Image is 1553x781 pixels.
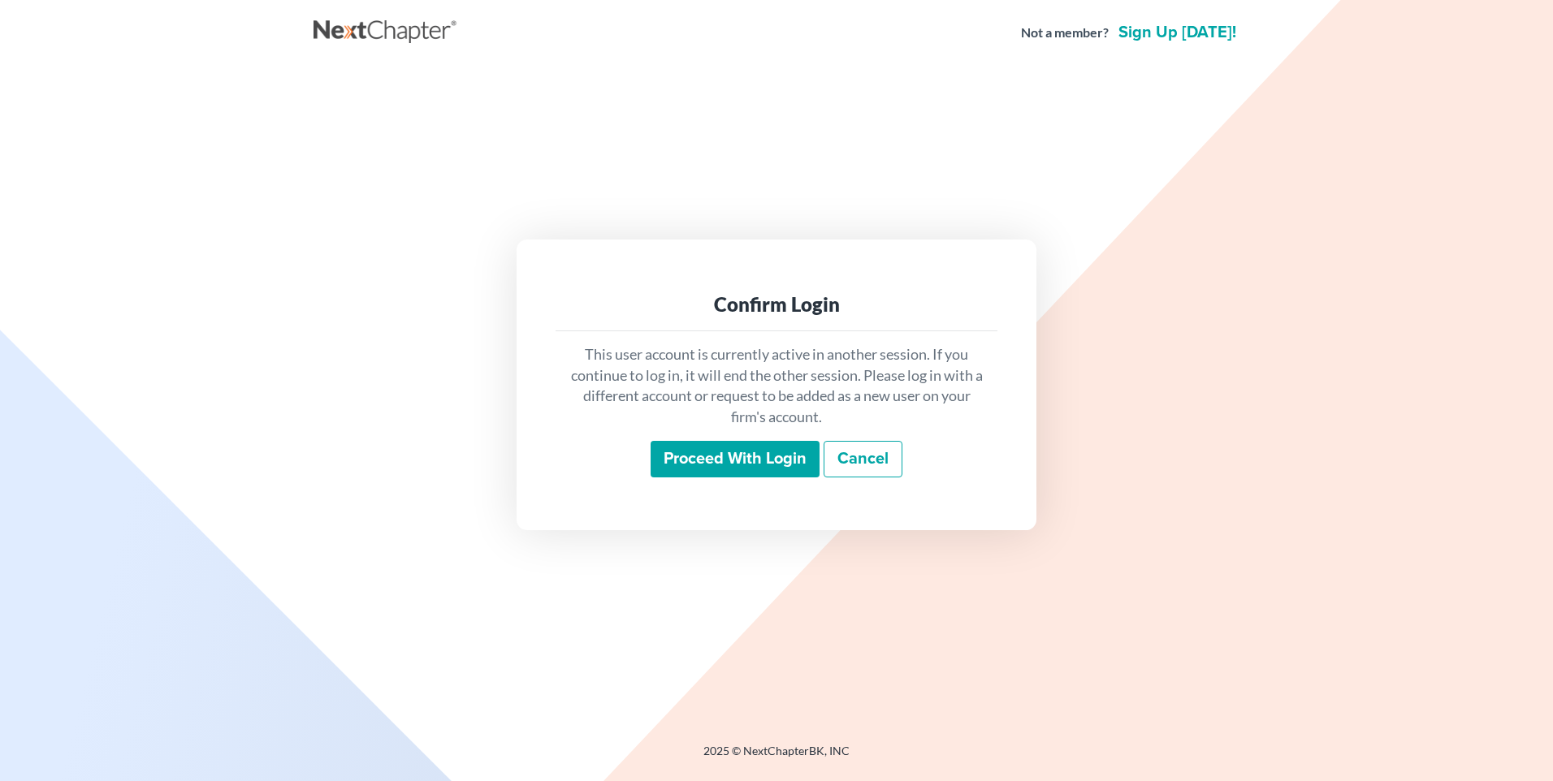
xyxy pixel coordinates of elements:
input: Proceed with login [651,441,820,478]
div: 2025 © NextChapterBK, INC [314,743,1239,772]
div: Confirm Login [569,291,984,317]
p: This user account is currently active in another session. If you continue to log in, it will end ... [569,344,984,428]
a: Sign up [DATE]! [1115,24,1239,41]
strong: Not a member? [1021,24,1109,42]
a: Cancel [824,441,902,478]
